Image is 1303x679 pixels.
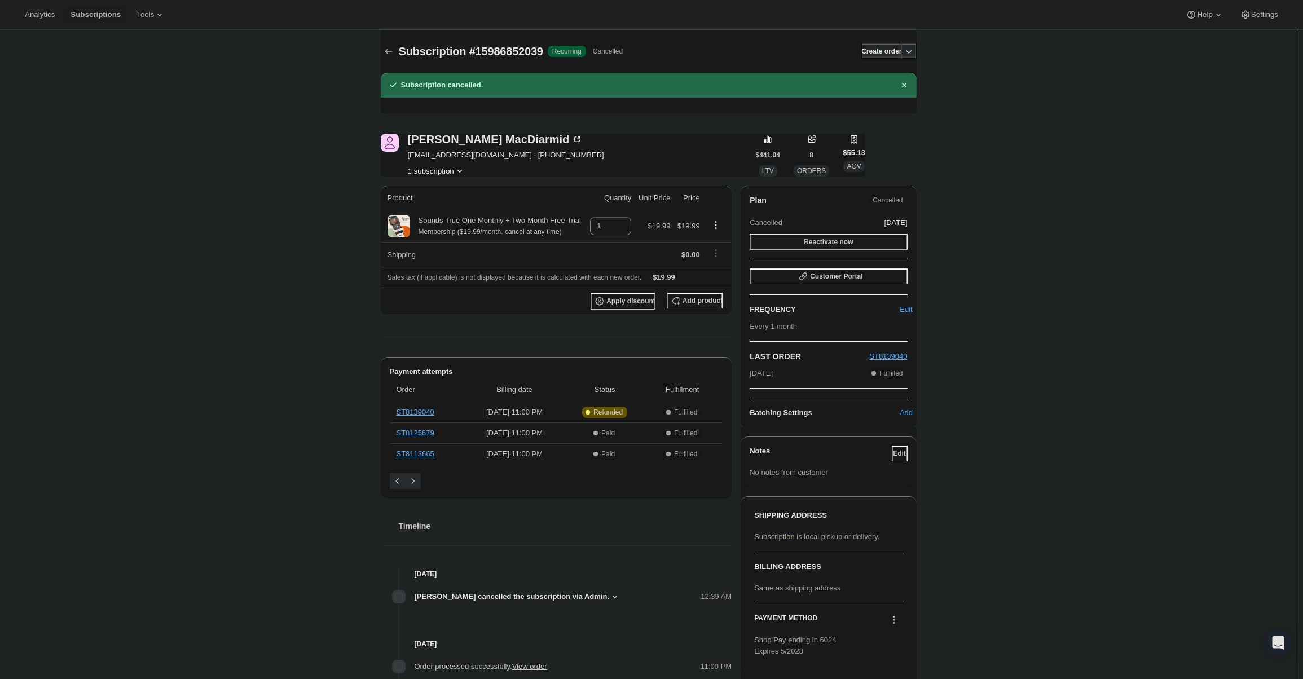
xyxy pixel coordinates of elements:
[388,215,410,237] img: product img
[892,446,908,461] button: Edit
[674,408,697,417] span: Fulfilled
[567,384,642,395] span: Status
[754,561,903,572] h3: BILLING ADDRESS
[1197,10,1212,19] span: Help
[754,532,879,541] span: Subscription is local pickup or delivery.
[810,272,862,281] span: Customer Portal
[762,167,774,175] span: LTV
[899,301,914,319] button: Edit
[756,147,780,163] button: $441.04
[381,638,732,650] h4: [DATE]
[861,47,901,56] span: Create order
[648,222,671,230] span: $19.99
[390,366,723,377] h2: Payment attempts
[900,407,913,418] span: Add
[601,449,615,458] span: Paid
[869,351,907,362] button: ST8139040
[381,568,732,580] h4: [DATE]
[552,47,582,56] span: Recurring
[71,10,121,19] span: Subscriptions
[468,427,561,439] span: [DATE] · 11:00 PM
[397,429,434,437] a: ST8125679
[750,351,869,362] h2: LAST ORDER
[899,404,914,422] button: Add
[25,10,55,19] span: Analytics
[468,384,561,395] span: Billing date
[390,377,465,402] th: Order
[847,162,861,170] span: AOV
[750,407,905,418] h6: Batching Settings
[1179,7,1230,23] button: Help
[1251,10,1278,19] span: Settings
[750,234,907,250] button: Reactivate now
[869,352,907,360] span: ST8139040
[750,217,782,228] span: Cancelled
[408,165,465,177] button: Product actions
[701,661,732,672] span: 11:00 PM
[677,222,700,230] span: $19.99
[750,268,907,284] button: Customer Portal
[18,7,61,23] button: Analytics
[750,195,767,206] h2: Plan
[893,449,906,458] span: Edit
[873,196,903,205] span: Cancelled
[397,408,434,416] a: ST8139040
[683,296,723,305] span: Add product
[410,215,581,237] div: Sounds True One Monthly + Two-Month Free Trial
[415,591,610,602] span: [PERSON_NAME] cancelled the subscription via Admin.
[635,186,673,210] th: Unit Price
[701,591,732,602] span: 12:39 AM
[512,662,547,671] a: View order
[388,274,642,281] span: Sales tax (if applicable) is not displayed because it is calculated with each new order.
[667,293,723,308] button: Add product
[900,304,912,315] span: Edit
[681,250,700,259] span: $0.00
[408,149,604,161] span: [EMAIL_ADDRESS][DOMAIN_NAME] · [PHONE_NUMBER]
[1233,7,1285,23] button: Settings
[64,7,127,23] button: Subscriptions
[405,473,421,489] button: Next
[408,134,583,145] div: [PERSON_NAME] MacDiarmid
[401,80,483,91] h2: Subscription cancelled.
[674,429,697,438] span: Fulfilled
[1265,629,1292,656] div: Open Intercom Messenger
[399,521,732,532] h2: Timeline
[419,228,562,236] small: Membership ($19.99/month. cancel at any time)
[707,219,725,231] button: Product actions
[381,43,397,59] button: Subscriptions
[896,77,912,93] button: Dismiss notification
[381,186,587,210] th: Product
[754,636,836,655] span: Shop Pay ending in 6024 Expires 5/2028
[707,247,725,259] button: Shipping actions
[591,293,655,310] button: Apply discount
[390,473,723,489] nav: Pagination
[653,273,675,281] span: $19.99
[750,304,905,315] h2: FREQUENCY
[601,429,615,438] span: Paid
[381,134,399,152] span: Andrea MacDiarmid
[843,147,865,158] span: $55.13
[750,468,828,477] span: No notes from customer
[397,449,434,458] a: ST8113665
[750,446,891,461] h3: Notes
[674,449,697,458] span: Fulfilled
[381,242,587,267] th: Shipping
[884,217,908,228] span: [DATE]
[750,368,773,379] span: [DATE]
[804,147,820,163] button: 8
[809,151,813,160] span: 8
[879,369,903,378] span: Fulfilled
[750,322,797,330] span: Every 1 month
[754,584,840,592] span: Same as shipping address
[649,384,716,395] span: Fulfillment
[754,614,817,629] h3: PAYMENT METHOD
[399,45,543,58] span: Subscription #15986852039
[754,510,903,521] h3: SHIPPING ADDRESS
[137,10,154,19] span: Tools
[756,151,780,160] span: $441.04
[593,408,623,417] span: Refunded
[593,47,623,56] span: Cancelled
[415,591,621,602] button: [PERSON_NAME] cancelled the subscription via Admin.
[130,7,172,23] button: Tools
[797,167,826,175] span: ORDERS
